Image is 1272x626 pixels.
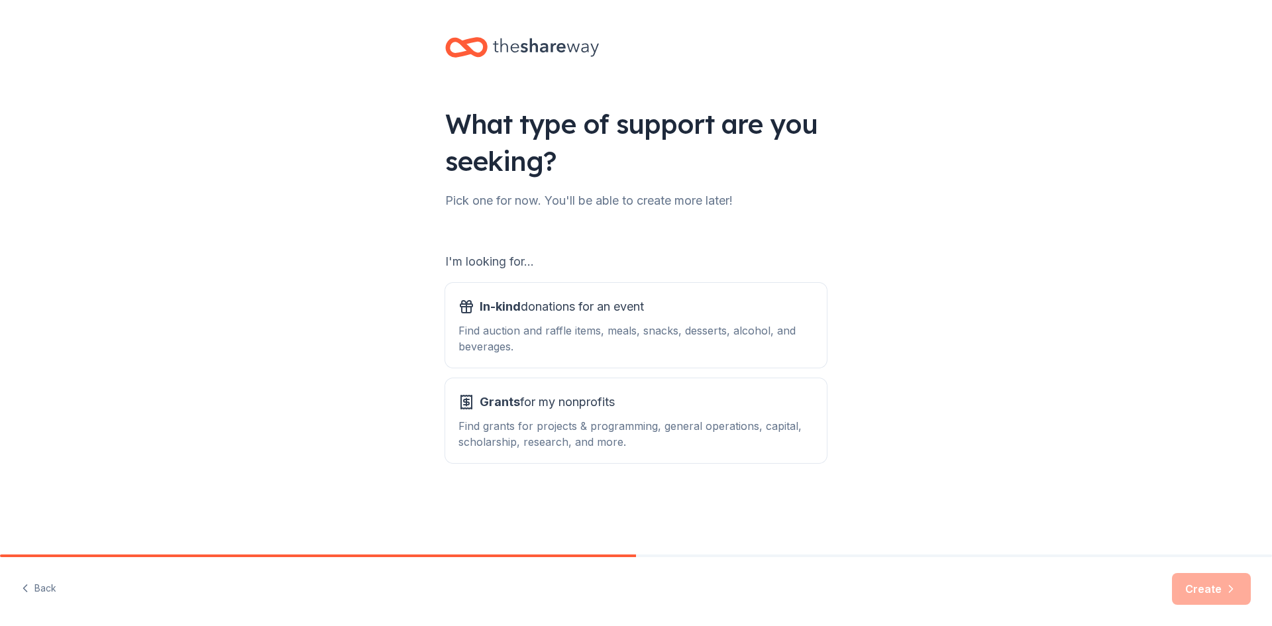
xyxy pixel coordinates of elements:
button: Grantsfor my nonprofitsFind grants for projects & programming, general operations, capital, schol... [445,378,827,463]
div: Find auction and raffle items, meals, snacks, desserts, alcohol, and beverages. [458,323,814,354]
div: Find grants for projects & programming, general operations, capital, scholarship, research, and m... [458,418,814,450]
span: In-kind [480,299,521,313]
span: donations for an event [480,296,644,317]
div: Pick one for now. You'll be able to create more later! [445,190,827,211]
span: for my nonprofits [480,391,615,413]
button: In-kinddonations for an eventFind auction and raffle items, meals, snacks, desserts, alcohol, and... [445,283,827,368]
div: What type of support are you seeking? [445,105,827,180]
button: Back [21,575,56,603]
span: Grants [480,395,520,409]
div: I'm looking for... [445,251,827,272]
